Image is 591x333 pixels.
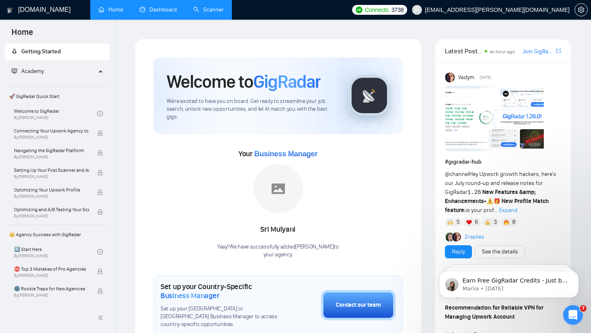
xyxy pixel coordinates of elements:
[97,170,103,176] span: lock
[480,74,491,81] span: [DATE]
[445,171,556,214] span: Hey Upwork growth hackers, here's our July round-up and release notes for GigRadar • is your prof...
[445,189,536,205] strong: New Features &amp; Enhancements
[365,5,389,14] span: Connects:
[486,198,493,205] span: ⚠️
[14,135,89,140] span: By [PERSON_NAME]
[414,7,420,13] span: user
[6,88,109,105] span: 🚀 GigRadar Quick Start
[392,5,404,14] span: 3738
[14,186,89,194] span: Optimizing Your Upwork Profile
[490,49,515,55] span: an hour ago
[456,218,460,226] span: 5
[452,247,465,256] a: Reply
[98,314,106,322] span: double-left
[349,75,390,116] img: gigradar-logo.png
[6,226,109,243] span: 👑 Agency Success with GigRadar
[193,6,224,13] a: searchScanner
[11,68,17,74] span: fund-projection-screen
[336,301,381,310] div: Contact our team
[445,171,469,178] span: @channel
[575,3,588,16] button: setting
[97,111,103,116] span: check-circle
[21,68,44,75] span: Academy
[97,288,103,294] span: lock
[14,105,97,123] a: Welcome to GigRadarBy[PERSON_NAME]
[160,291,219,300] span: Business Manager
[522,47,554,56] a: Join GigRadar Slack Community
[14,155,89,160] span: By [PERSON_NAME]
[427,253,591,311] iframe: Intercom notifications message
[512,218,515,226] span: 8
[217,223,339,237] div: Sri Mulyani
[254,164,303,213] img: placeholder.png
[485,219,490,225] img: 👍
[14,194,89,199] span: By [PERSON_NAME]
[475,218,478,226] span: 6
[321,290,396,320] button: Contact our team
[97,249,103,255] span: check-circle
[466,219,472,225] img: ❤️
[167,98,335,121] span: We're excited to have you on board. Get ready to streamline your job search, unlock new opportuni...
[445,86,544,151] img: F09AC4U7ATU-image.png
[14,146,89,155] span: Navigating the GigRadar Platform
[504,219,509,225] img: 🔥
[575,7,588,13] a: setting
[482,247,518,256] a: See the details
[475,245,525,258] button: See the details
[14,265,89,273] span: ⛔ Top 3 Mistakes of Pro Agencies
[575,7,587,13] span: setting
[14,273,89,278] span: By [PERSON_NAME]
[238,149,318,158] span: Your
[445,46,482,56] span: Latest Posts from the GigRadar Community
[97,150,103,156] span: lock
[11,48,17,54] span: rocket
[97,130,103,136] span: lock
[5,43,110,60] li: Getting Started
[467,189,481,196] code: 1.26
[556,48,561,54] span: export
[14,166,89,174] span: Setting Up Your First Scanner and Auto-Bidder
[356,7,362,13] img: upwork-logo.png
[5,26,40,43] span: Home
[14,127,89,135] span: Connecting Your Upwork Agency to GigRadar
[14,285,89,293] span: 🌚 Rookie Traps for New Agencies
[253,71,321,93] span: GigRadar
[445,157,561,166] h1: # gigradar-hub
[11,68,44,75] span: Academy
[7,4,13,17] img: logo
[14,205,89,214] span: Optimizing and A/B Testing Your Scanner for Better Results
[160,282,280,300] h1: Set up your Country-Specific
[14,293,89,298] span: By [PERSON_NAME]
[14,174,89,179] span: By [PERSON_NAME]
[217,251,339,259] p: your agency .
[14,214,89,219] span: By [PERSON_NAME]
[98,6,123,13] a: homeHome
[499,207,518,214] span: Expand
[254,150,317,158] span: Business Manager
[217,243,339,259] div: Yaay! We have successfully added [PERSON_NAME] to
[160,305,280,328] span: Set up your [GEOGRAPHIC_DATA] or [GEOGRAPHIC_DATA] Business Manager to access country-specific op...
[97,189,103,195] span: lock
[97,269,103,274] span: lock
[580,305,586,312] span: 7
[445,73,455,82] img: Vadym
[140,6,177,13] a: dashboardDashboard
[445,245,472,258] button: Reply
[493,198,500,205] span: 🎁
[465,233,484,241] a: 2replies
[446,233,455,242] img: Alex B
[97,209,103,215] span: lock
[21,48,61,55] span: Getting Started
[563,305,583,325] iframe: Intercom live chat
[556,47,561,55] a: export
[14,243,97,261] a: 1️⃣ Start HereBy[PERSON_NAME]
[494,218,497,226] span: 3
[458,73,474,82] span: Vadym
[167,71,321,93] h1: Welcome to
[447,219,453,225] img: 🙌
